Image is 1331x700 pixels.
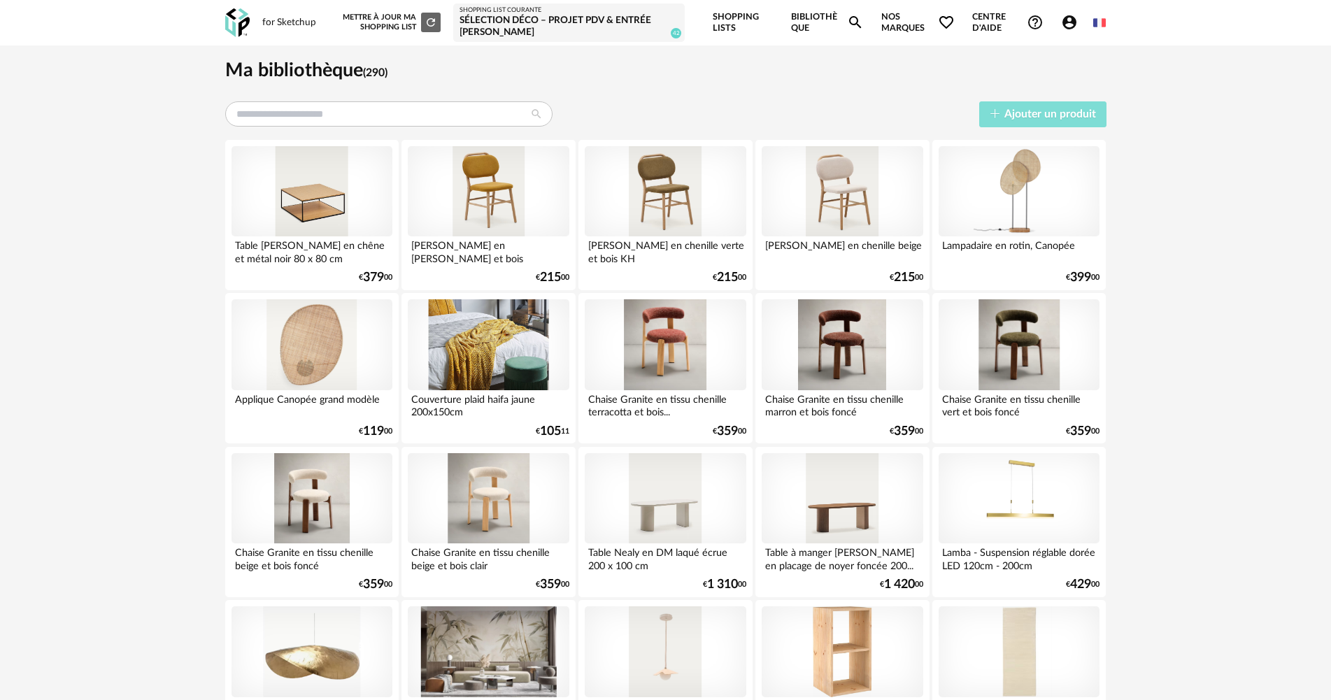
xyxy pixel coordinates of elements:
span: 429 [1070,580,1091,590]
a: Applique Canopée grand modèle Applique Canopée grand modèle €11900 [225,293,399,443]
div: € 00 [359,580,392,590]
a: Table Nealy en DM laqué écrue 200 x 100 cm Table Nealy en DM laqué écrue 200 x 100 cm €1 31000 [578,447,752,597]
span: 215 [540,273,561,283]
a: Chaise Granite en tissu chenille marron et bois foncé Chaise Granite en tissu chenille marron et ... [755,293,929,443]
a: Chaise Helda en chenille moutarde et bois [PERSON_NAME] en [PERSON_NAME] et bois €21500 [401,140,575,290]
a: Lamba - Suspension réglable dorée LED 120cm - 200cm Lamba - Suspension réglable dorée LED 120cm -... [932,447,1106,597]
div: for Sketchup [262,17,316,29]
div: € 00 [1066,580,1099,590]
span: (290) [363,67,387,78]
a: Table à manger Nealy en placage de noyer foncée 200 x 100 cm Table à manger [PERSON_NAME] en plac... [755,447,929,597]
span: 359 [363,580,384,590]
span: 42 [671,28,681,38]
span: 215 [717,273,738,283]
span: 359 [540,580,561,590]
span: 359 [894,427,915,436]
div: [PERSON_NAME] en chenille verte et bois KH [585,236,746,264]
div: Couverture plaid haifa jaune 200x150cm [408,390,569,418]
img: fr [1093,16,1106,29]
span: 105 [540,427,561,436]
span: Centre d'aideHelp Circle Outline icon [972,11,1044,34]
a: Chaise Helda en chenille verte et bois KH [PERSON_NAME] en chenille verte et bois KH €21500 [578,140,752,290]
span: Help Circle Outline icon [1027,14,1044,31]
div: € 00 [890,427,923,436]
span: 359 [717,427,738,436]
span: 215 [894,273,915,283]
span: 1 420 [884,580,915,590]
div: € 11 [536,427,569,436]
div: € 00 [1066,273,1099,283]
span: 1 310 [707,580,738,590]
div: Chaise Granite en tissu chenille beige et bois foncé [232,543,392,571]
div: € 00 [703,580,746,590]
div: [PERSON_NAME] en chenille beige [762,236,923,264]
a: Chaise Granite en tissu chenille vert et bois foncé Chaise Granite en tissu chenille vert et bois... [932,293,1106,443]
span: 399 [1070,273,1091,283]
a: Lampadaire en rotin, Canopée Lampadaire en rotin, Canopée €39900 [932,140,1106,290]
span: Heart Outline icon [938,14,955,31]
div: Chaise Granite en tissu chenille marron et bois foncé [762,390,923,418]
a: Chaise Granite en tissu chenille terracotta et bois clair Chaise Granite en tissu chenille terrac... [578,293,752,443]
div: Mettre à jour ma Shopping List [340,13,441,32]
div: Table à manger [PERSON_NAME] en placage de noyer foncée 200... [762,543,923,571]
div: € 00 [359,273,392,283]
h1: Ma bibliothèque [225,58,1106,83]
div: Lamba - Suspension réglable dorée LED 120cm - 200cm [939,543,1099,571]
div: Chaise Granite en tissu chenille terracotta et bois... [585,390,746,418]
a: Shopping List courante Sélection Déco – Projet PDV & entrée [PERSON_NAME] 42 [460,6,678,39]
span: Refresh icon [425,18,437,26]
a: Table basse Yoana en chêne et métal noir 80 x 80 cm Table [PERSON_NAME] en chêne et métal noir 80... [225,140,399,290]
div: € 00 [713,273,746,283]
div: Sélection Déco – Projet PDV & entrée [PERSON_NAME] [460,15,678,39]
div: € 00 [536,580,569,590]
div: Shopping List courante [460,6,678,15]
span: 379 [363,273,384,283]
div: € 00 [536,273,569,283]
a: Couverture plaid haifa jaune 200x150cm Couverture plaid haifa jaune 200x150cm €10511 [401,293,575,443]
div: Table Nealy en DM laqué écrue 200 x 100 cm [585,543,746,571]
span: Account Circle icon [1061,14,1084,31]
div: € 00 [1066,427,1099,436]
span: Ajouter un produit [1004,108,1096,120]
div: Chaise Granite en tissu chenille vert et bois foncé [939,390,1099,418]
div: Table [PERSON_NAME] en chêne et métal noir 80 x 80 cm [232,236,392,264]
div: Applique Canopée grand modèle [232,390,392,418]
span: Account Circle icon [1061,14,1078,31]
div: Lampadaire en rotin, Canopée [939,236,1099,264]
img: OXP [225,8,250,37]
button: Ajouter un produit [979,101,1106,127]
span: 119 [363,427,384,436]
div: € 00 [713,427,746,436]
span: 359 [1070,427,1091,436]
div: € 00 [359,427,392,436]
div: Chaise Granite en tissu chenille beige et bois clair [408,543,569,571]
a: Chaise Granite en tissu chenille beige et bois foncé Chaise Granite en tissu chenille beige et bo... [225,447,399,597]
a: Chaise Granite en tissu chenille beige et bois clair Chaise Granite en tissu chenille beige et bo... [401,447,575,597]
div: € 00 [890,273,923,283]
span: Magnify icon [847,14,864,31]
a: Chaise Helda en chenille beige [PERSON_NAME] en chenille beige €21500 [755,140,929,290]
div: € 00 [880,580,923,590]
div: [PERSON_NAME] en [PERSON_NAME] et bois [408,236,569,264]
